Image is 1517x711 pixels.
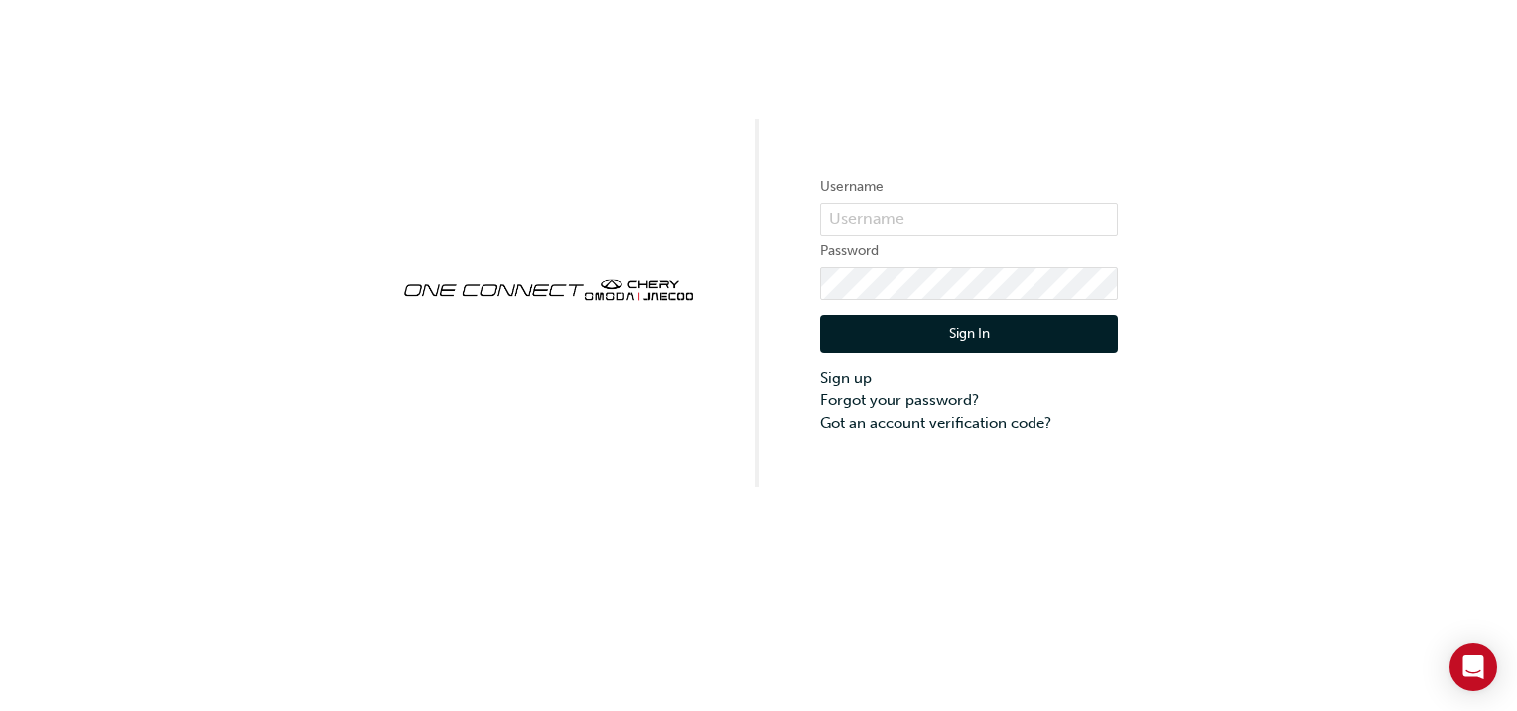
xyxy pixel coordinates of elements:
[820,315,1118,353] button: Sign In
[820,203,1118,236] input: Username
[820,412,1118,435] a: Got an account verification code?
[820,239,1118,263] label: Password
[1449,643,1497,691] div: Open Intercom Messenger
[820,389,1118,412] a: Forgot your password?
[820,175,1118,199] label: Username
[399,262,697,314] img: oneconnect
[820,367,1118,390] a: Sign up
